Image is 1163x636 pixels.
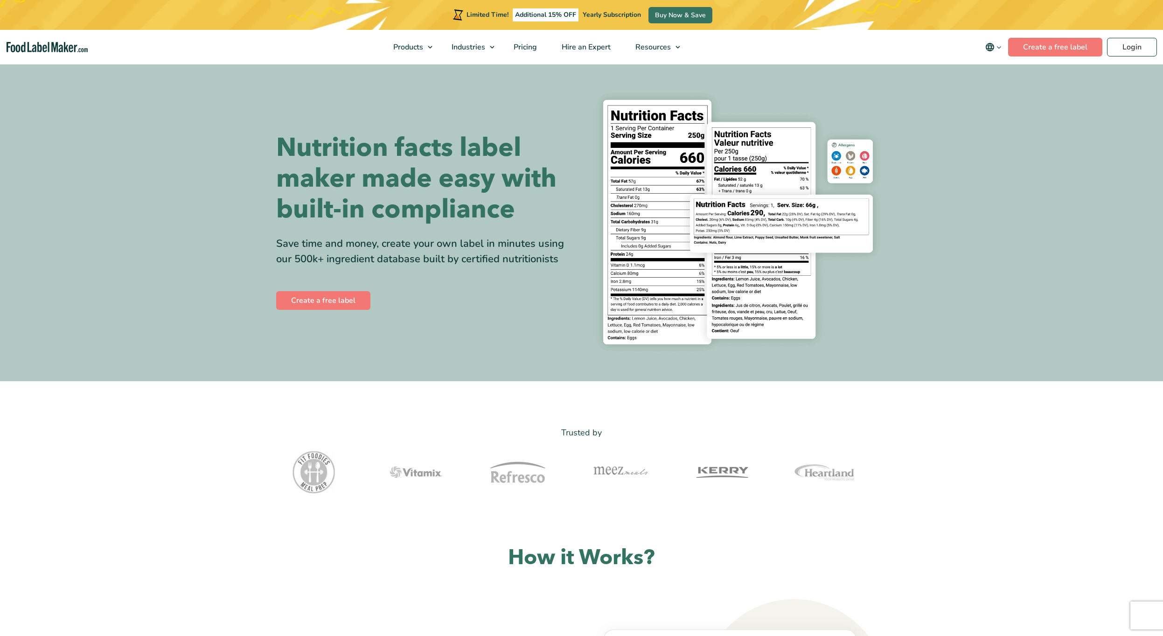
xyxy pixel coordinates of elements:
span: Pricing [511,42,538,52]
a: Buy Now & Save [648,7,712,23]
a: Products [381,30,437,64]
a: Industries [439,30,499,64]
span: Products [390,42,424,52]
span: Limited Time! [467,10,508,19]
a: Create a free label [276,291,370,310]
a: Create a free label [1008,38,1102,56]
span: Hire an Expert [559,42,612,52]
a: Pricing [501,30,547,64]
div: Save time and money, create your own label in minutes using our 500k+ ingredient database built b... [276,236,575,267]
span: Yearly Subscription [583,10,641,19]
span: Additional 15% OFF [513,8,578,21]
a: Resources [623,30,685,64]
h2: How it Works? [276,544,887,572]
span: Industries [449,42,486,52]
h1: Nutrition facts label maker made easy with built-in compliance [276,133,575,225]
span: Resources [633,42,672,52]
p: Trusted by [276,426,887,440]
a: Login [1107,38,1157,56]
a: Hire an Expert [550,30,621,64]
